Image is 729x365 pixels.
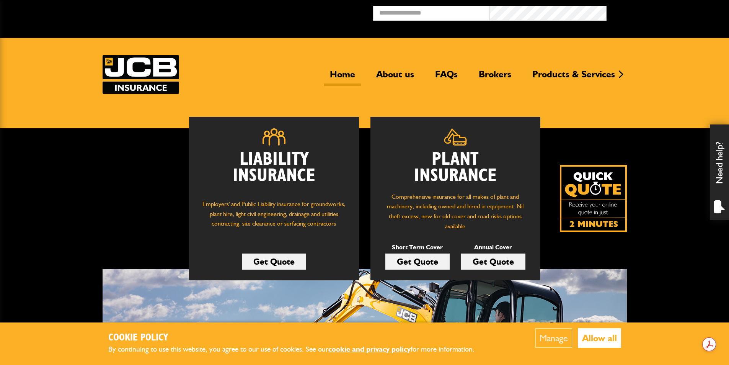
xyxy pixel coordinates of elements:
div: Need help? [710,124,729,220]
p: By continuing to use this website, you agree to our use of cookies. See our for more information. [108,344,487,355]
h2: Liability Insurance [201,151,347,192]
a: Home [324,69,361,86]
a: Get your insurance quote isn just 2-minutes [560,165,627,232]
p: Annual Cover [461,242,525,252]
h2: Plant Insurance [382,151,529,184]
a: cookie and privacy policy [328,345,411,354]
p: Short Term Cover [385,242,450,252]
a: Get Quote [461,254,525,270]
button: Manage [535,328,572,348]
a: Get Quote [242,254,306,270]
h2: Cookie Policy [108,332,487,344]
img: Quick Quote [560,165,627,232]
a: Products & Services [527,69,621,86]
a: Brokers [473,69,517,86]
button: Allow all [578,328,621,348]
a: JCB Insurance Services [103,55,179,94]
a: FAQs [429,69,463,86]
a: About us [370,69,420,86]
a: Get Quote [385,254,450,270]
p: Comprehensive insurance for all makes of plant and machinery, including owned and hired in equipm... [382,192,529,231]
button: Broker Login [607,6,723,18]
p: Employers' and Public Liability insurance for groundworks, plant hire, light civil engineering, d... [201,199,347,236]
img: JCB Insurance Services logo [103,55,179,94]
